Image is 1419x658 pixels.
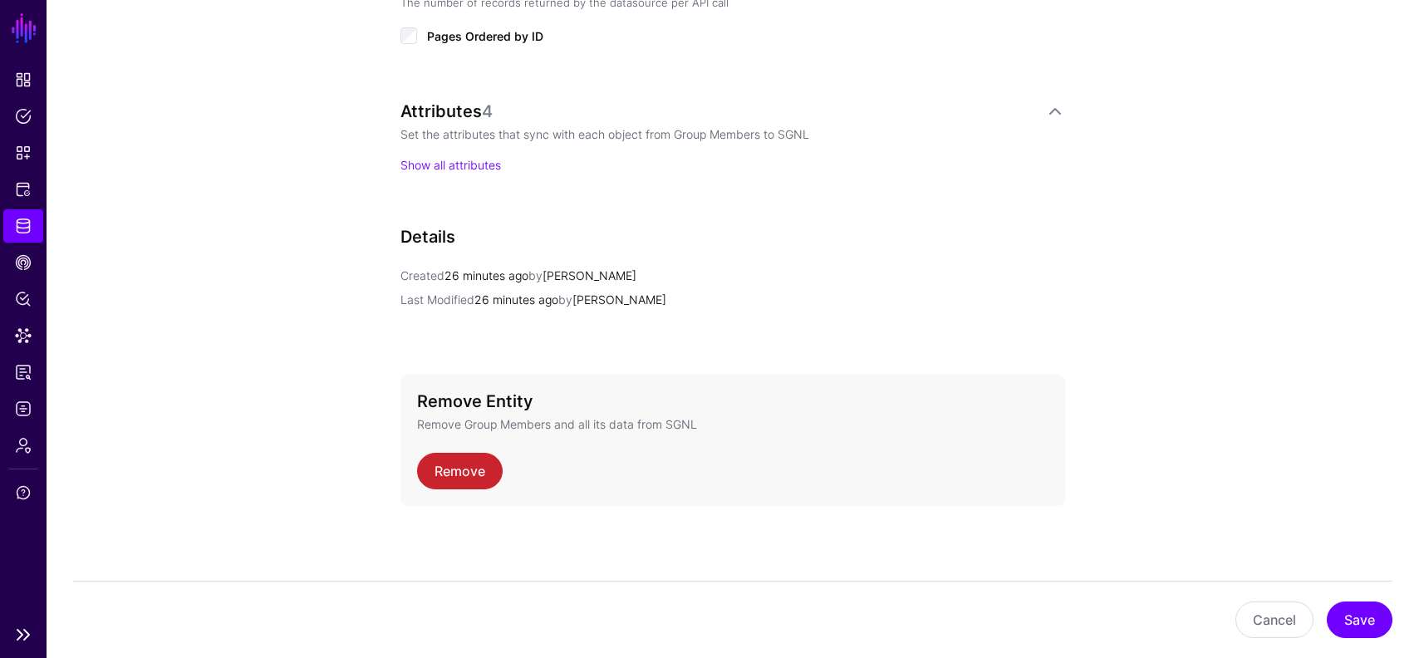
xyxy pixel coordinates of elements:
[3,319,43,352] a: Data Lens
[474,292,558,307] span: 26 minutes ago
[400,268,444,282] span: Created
[3,100,43,133] a: Policies
[15,364,32,381] span: Reports
[400,158,501,172] a: Show all attributes
[558,292,572,307] span: by
[417,391,1048,411] h3: Remove Entity
[15,218,32,234] span: Identity Data Fabric
[400,125,1065,143] p: Set the attributes that sync with each object from Group Members to SGNL
[15,400,32,417] span: Logs
[10,10,38,47] a: SGNL
[15,327,32,344] span: Data Lens
[3,173,43,206] a: Protected Systems
[3,429,43,462] a: Admin
[3,282,43,316] a: Policy Lens
[417,453,503,489] a: Remove
[3,246,43,279] a: CAEP Hub
[482,101,493,121] span: 4
[558,292,666,307] app-identifier: [PERSON_NAME]
[15,145,32,161] span: Snippets
[15,71,32,88] span: Dashboard
[3,356,43,389] a: Reports
[1327,602,1392,638] button: Save
[528,268,636,282] app-identifier: [PERSON_NAME]
[15,181,32,198] span: Protected Systems
[400,292,474,307] span: Last Modified
[444,268,528,282] span: 26 minutes ago
[528,268,543,282] span: by
[400,227,1065,247] h3: Details
[1235,602,1313,638] button: Cancel
[3,392,43,425] a: Logs
[3,63,43,96] a: Dashboard
[15,108,32,125] span: Policies
[15,291,32,307] span: Policy Lens
[15,254,32,271] span: CAEP Hub
[3,209,43,243] a: Identity Data Fabric
[15,484,32,501] span: Support
[417,415,1048,433] p: Remove Group Members and all its data from SGNL
[400,101,1045,121] div: Attributes
[15,437,32,454] span: Admin
[3,136,43,169] a: Snippets
[427,29,543,43] span: Pages Ordered by ID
